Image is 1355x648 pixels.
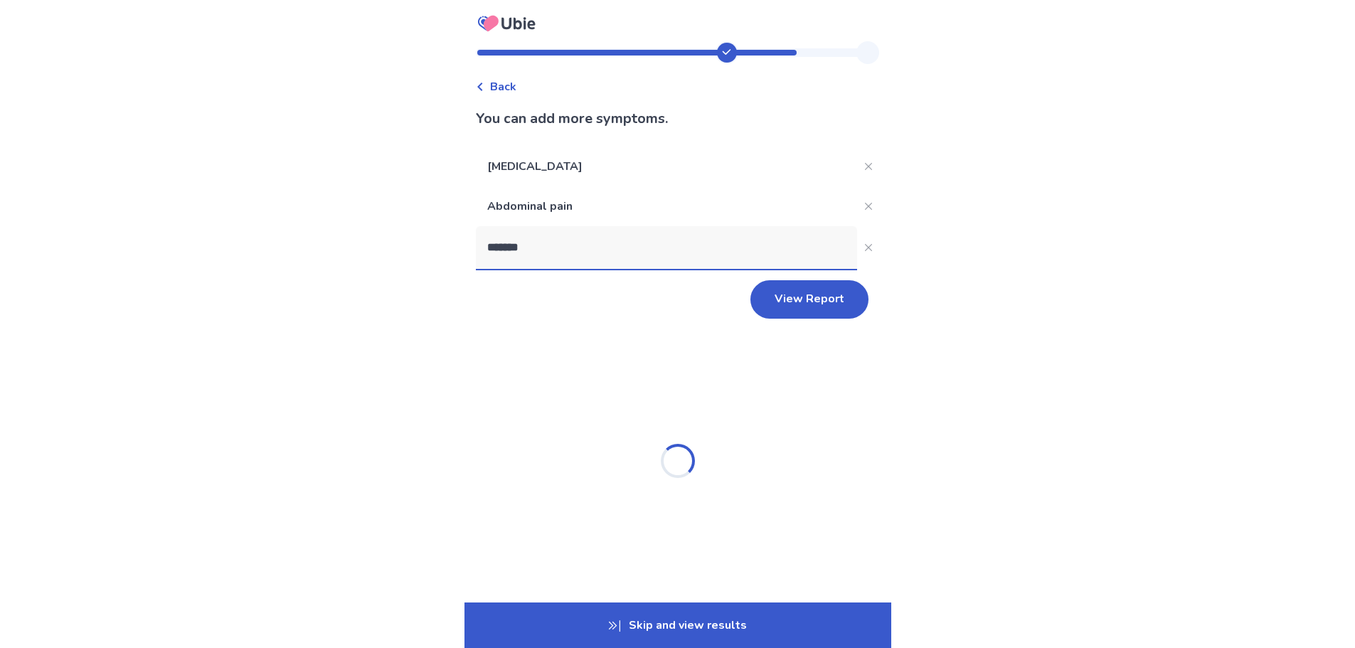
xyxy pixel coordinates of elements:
input: Close [476,226,857,269]
button: Close [857,155,880,178]
p: Skip and view results [464,602,891,648]
p: Abdominal pain [476,186,857,226]
p: You can add more symptoms. [476,108,880,129]
span: Back [490,78,516,95]
button: Close [857,195,880,218]
button: View Report [750,280,868,319]
button: Close [857,236,880,259]
p: [MEDICAL_DATA] [476,147,857,186]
